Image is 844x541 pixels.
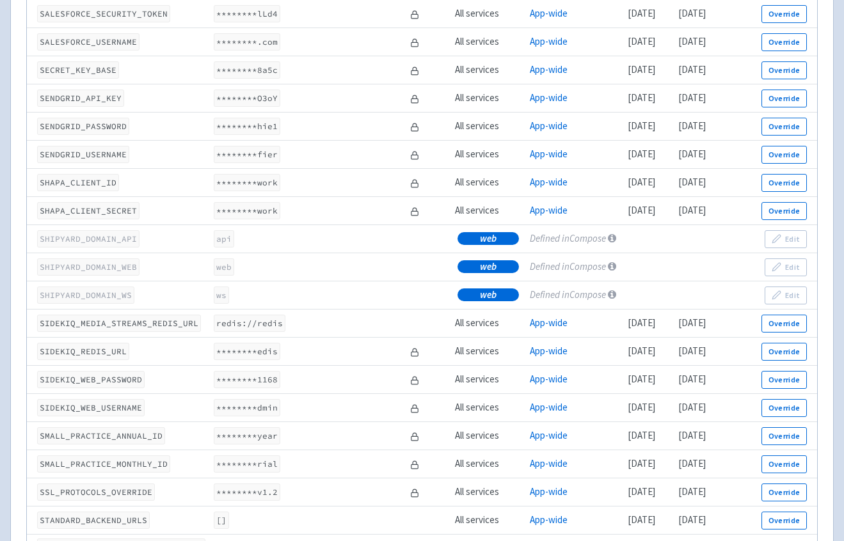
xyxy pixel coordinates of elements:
time: [DATE] [678,373,706,385]
code: SHAPA_CLIENT_ID [37,174,119,191]
a: Defined in Compose [530,260,606,272]
button: Override [761,483,807,501]
a: App-wide [530,317,568,329]
td: All services [451,338,526,366]
td: All services [451,366,526,394]
time: [DATE] [628,373,655,385]
td: All services [451,450,526,478]
time: [DATE] [678,429,706,441]
time: [DATE] [628,148,655,160]
button: Override [761,343,807,361]
time: [DATE] [678,514,706,526]
td: All services [451,506,526,535]
time: [DATE] [678,148,706,160]
code: SIDEKIQ_WEB_PASSWORD [37,371,145,388]
code: SECRET_KEY_BASE [37,61,119,79]
code: [] [214,512,229,529]
td: All services [451,422,526,450]
td: All services [451,478,526,506]
a: Defined in Compose [530,288,606,301]
a: App-wide [530,514,568,526]
button: Override [761,146,807,164]
span: web [480,288,497,301]
button: Edit [765,286,807,304]
a: App-wide [530,401,568,413]
time: [DATE] [628,35,655,47]
time: [DATE] [678,176,706,188]
button: Override [761,315,807,333]
a: App-wide [530,457,568,469]
time: [DATE] [628,176,655,188]
code: SHIPYARD_DOMAIN_API [37,230,139,247]
code: SSL_PROTOCOLS_OVERRIDE [37,483,155,501]
span: web [480,232,497,245]
a: App-wide [530,485,568,498]
time: [DATE] [678,317,706,329]
span: web [480,260,497,273]
time: [DATE] [628,485,655,498]
time: [DATE] [678,401,706,413]
td: All services [451,84,526,113]
button: Override [761,371,807,389]
time: [DATE] [678,35,706,47]
td: All services [451,141,526,169]
button: Override [761,174,807,192]
td: All services [451,394,526,422]
code: SENDGRID_PASSWORD [37,118,129,135]
button: Override [761,90,807,107]
code: redis://redis [214,315,285,332]
code: web [214,258,234,276]
time: [DATE] [628,91,655,104]
time: [DATE] [628,429,655,441]
time: [DATE] [678,91,706,104]
time: [DATE] [678,63,706,75]
td: All services [451,113,526,141]
button: Override [761,399,807,417]
code: SMALL_PRACTICE_MONTHLY_ID [37,455,170,473]
a: App-wide [530,176,568,188]
button: Override [761,427,807,445]
a: App-wide [530,429,568,441]
time: [DATE] [628,345,655,357]
td: All services [451,28,526,56]
a: App-wide [530,63,568,75]
td: All services [451,56,526,84]
a: App-wide [530,373,568,385]
time: [DATE] [628,401,655,413]
button: Override [761,33,807,51]
code: SHIPYARD_DOMAIN_WEB [37,258,139,276]
code: SENDGRID_API_KEY [37,90,124,107]
code: SENDGRID_USERNAME [37,146,129,163]
a: App-wide [530,204,568,216]
code: ws [214,286,229,304]
button: Override [761,118,807,136]
time: [DATE] [678,345,706,357]
a: App-wide [530,7,568,19]
code: SHAPA_CLIENT_SECRET [37,202,139,219]
button: Override [761,61,807,79]
button: Edit [765,258,807,276]
code: SIDEKIQ_WEB_USERNAME [37,399,145,416]
code: SMALL_PRACTICE_ANNUAL_ID [37,427,165,444]
a: App-wide [530,35,568,47]
td: All services [451,197,526,225]
time: [DATE] [628,457,655,469]
code: SHIPYARD_DOMAIN_WS [37,286,134,304]
a: Defined in Compose [530,232,606,244]
button: Override [761,202,807,220]
code: STANDARD_BACKEND_URLS [37,512,150,529]
code: SALESFORCE_SECURITY_TOKEN [37,5,170,22]
code: SIDEKIQ_MEDIA_STREAMS_REDIS_URL [37,315,201,332]
button: Edit [765,230,807,248]
time: [DATE] [628,204,655,216]
time: [DATE] [678,7,706,19]
code: SALESFORCE_USERNAME [37,33,139,51]
time: [DATE] [678,204,706,216]
time: [DATE] [628,120,655,132]
button: Override [761,455,807,473]
button: Override [761,512,807,529]
a: App-wide [530,345,568,357]
code: api [214,230,234,247]
td: All services [451,310,526,338]
time: [DATE] [628,63,655,75]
